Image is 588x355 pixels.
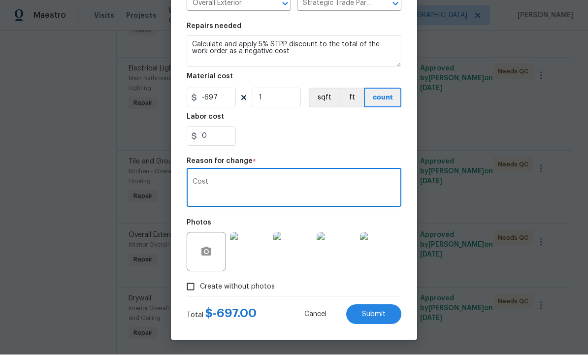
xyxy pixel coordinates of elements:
textarea: Cost [193,179,395,199]
button: sqft [309,88,339,108]
h5: Labor cost [187,114,224,121]
span: Create without photos [200,282,275,292]
h5: Photos [187,220,211,226]
button: count [364,88,401,108]
button: Cancel [289,305,342,324]
h5: Reason for change [187,158,253,165]
h5: Repairs needed [187,23,241,30]
button: ft [339,88,364,108]
button: Submit [346,305,401,324]
textarea: Calculate and apply 5% STPP discount to the total of the work order as a negative cost [187,36,401,67]
h5: Material cost [187,73,233,80]
span: $ -697.00 [205,308,257,320]
span: Cancel [304,311,327,319]
span: Submit [362,311,386,319]
div: Total [187,309,257,321]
